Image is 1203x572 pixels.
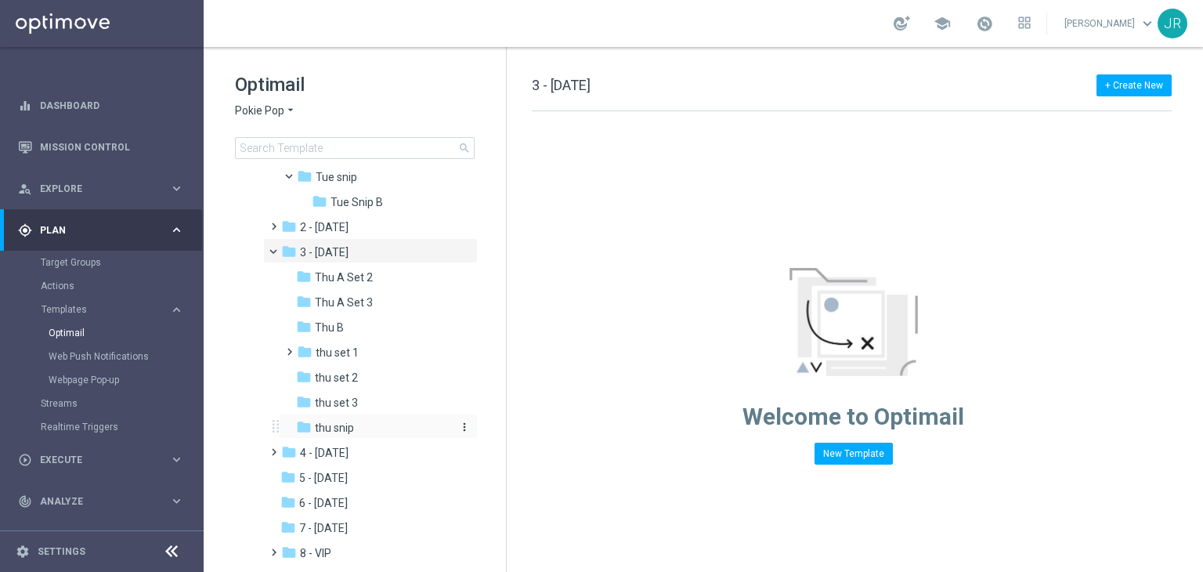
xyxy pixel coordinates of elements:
div: JR [1158,9,1187,38]
span: 4 - Friday [300,446,349,460]
button: gps_fixed Plan keyboard_arrow_right [17,224,185,237]
div: Analyze [18,494,169,509]
i: person_search [18,182,32,196]
span: Thu A Set 3 [315,295,373,310]
div: Dashboard [18,85,184,126]
span: Tue Snip B [331,195,383,209]
span: Welcome to Optimail [742,403,964,430]
i: folder [296,269,312,284]
div: Plan [18,223,169,237]
i: folder [281,219,297,234]
a: Settings [38,547,85,556]
span: 3 - [DATE] [532,77,591,93]
span: search [458,142,471,154]
div: Templates [42,305,169,314]
button: Mission Control [17,141,185,154]
div: Mission Control [18,126,184,168]
a: Target Groups [41,256,163,269]
a: Webpage Pop-up [49,374,163,386]
img: emptyStateManageTemplates.jpg [789,268,918,376]
i: folder [280,469,296,485]
span: Thu A Set 2 [315,270,373,284]
span: Templates [42,305,154,314]
a: Mission Control [40,126,184,168]
i: equalizer [18,99,32,113]
div: Webpage Pop-up [49,368,202,392]
button: track_changes Analyze keyboard_arrow_right [17,495,185,508]
i: arrow_drop_down [284,103,297,118]
i: gps_fixed [18,223,32,237]
a: Realtime Triggers [41,421,163,433]
div: Explore [18,182,169,196]
a: Web Push Notifications [49,350,163,363]
i: settings [16,545,30,559]
i: folder [296,294,312,310]
span: thu set 3 [315,396,358,410]
span: 6 - Sunday [299,496,348,510]
div: Optimail [49,321,202,345]
span: 3 - Thursday [300,245,349,259]
i: folder [296,319,312,335]
i: folder [296,394,312,410]
span: 7 - Monday [299,521,348,535]
a: [PERSON_NAME]keyboard_arrow_down [1063,12,1158,35]
span: 2 - Wednesday [300,220,349,234]
i: keyboard_arrow_right [169,302,184,317]
button: New Template [815,443,893,465]
span: thu set 1 [316,346,359,360]
i: folder [297,168,312,184]
div: Streams [41,392,202,415]
div: Web Push Notifications [49,345,202,368]
button: play_circle_outline Execute keyboard_arrow_right [17,454,185,466]
span: thu set 2 [315,371,358,385]
span: Tue snip [316,170,357,184]
i: folder [297,344,312,360]
button: Pokie Pop arrow_drop_down [235,103,297,118]
i: folder [280,520,296,535]
div: Target Groups [41,251,202,274]
div: Realtime Triggers [41,415,202,439]
button: + Create New [1096,74,1172,96]
i: track_changes [18,494,32,509]
i: folder [296,419,312,435]
span: 8 - VIP [300,546,331,560]
i: play_circle_outline [18,453,32,467]
i: more_vert [458,421,471,433]
span: 5 - Saturday [299,471,348,485]
i: folder [281,244,297,259]
span: Execute [40,455,169,465]
button: more_vert [455,420,471,435]
i: folder [281,444,297,460]
button: equalizer Dashboard [17,100,185,112]
a: Dashboard [40,85,184,126]
i: keyboard_arrow_right [169,181,184,196]
a: Actions [41,280,163,292]
div: Execute [18,453,169,467]
button: person_search Explore keyboard_arrow_right [17,183,185,195]
span: Thu B [315,320,344,335]
span: Analyze [40,497,169,506]
div: Actions [41,274,202,298]
h1: Optimail [235,72,475,97]
i: folder [312,194,327,209]
a: Streams [41,397,163,410]
a: Optimail [49,327,163,339]
i: folder [296,369,312,385]
div: Templates [41,298,202,392]
i: folder [280,494,296,510]
span: school [934,15,951,32]
input: Search Template [235,137,475,159]
span: thu snip [315,421,354,435]
i: keyboard_arrow_right [169,494,184,509]
span: Pokie Pop [235,103,284,118]
button: Templates keyboard_arrow_right [41,303,185,316]
span: Explore [40,184,169,194]
span: keyboard_arrow_down [1139,15,1156,32]
span: Plan [40,226,169,235]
